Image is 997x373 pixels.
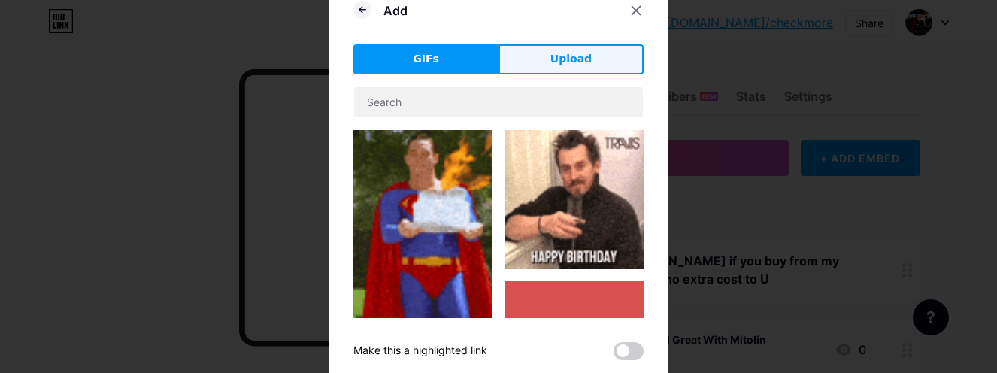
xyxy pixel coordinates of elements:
img: Gihpy [353,130,492,323]
img: Gihpy [505,130,644,269]
div: Add [383,2,408,20]
span: GIFs [413,51,439,67]
button: GIFs [353,44,498,74]
button: Upload [498,44,644,74]
span: Upload [550,51,592,67]
div: Make this a highlighted link [353,342,487,360]
input: Search [354,87,643,117]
